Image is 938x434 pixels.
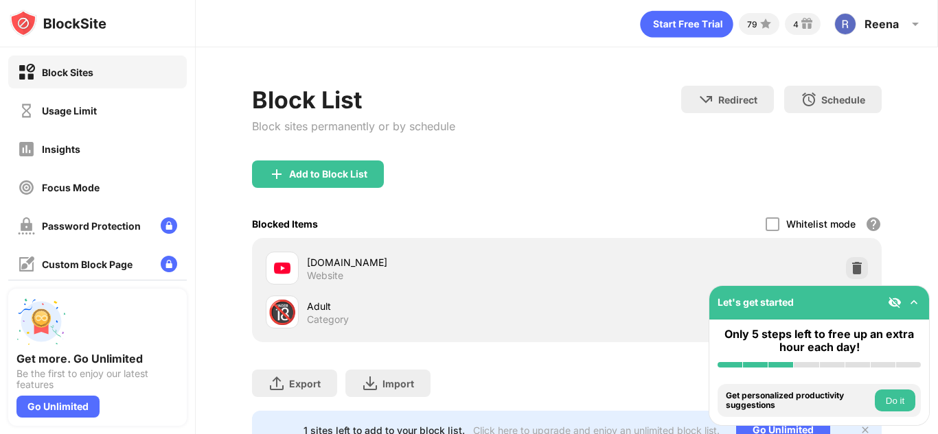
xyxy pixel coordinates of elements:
[289,169,367,180] div: Add to Block List
[16,396,100,418] div: Go Unlimited
[718,296,794,308] div: Let's get started
[793,19,799,29] div: 4
[834,13,856,35] img: ACg8ocKScGUBzPT8Hn2B2myo7aBSSVm0yWWbLrVyHCTK_S2_eJXkvg=s96-c
[18,217,35,234] img: password-protection-off.svg
[42,143,80,155] div: Insights
[18,179,35,196] img: focus-off.svg
[821,94,865,106] div: Schedule
[252,119,455,133] div: Block sites permanently or by schedule
[640,10,733,38] div: animation
[875,389,915,411] button: Do it
[16,297,66,346] img: push-unlimited.svg
[18,256,35,273] img: customize-block-page-off.svg
[307,313,349,326] div: Category
[757,16,774,32] img: points-small.svg
[18,141,35,158] img: insights-off.svg
[307,255,567,269] div: [DOMAIN_NAME]
[718,94,757,106] div: Redirect
[252,86,455,114] div: Block List
[888,296,902,309] img: eye-not-visible.svg
[161,217,177,234] img: lock-menu.svg
[799,16,815,32] img: reward-small.svg
[307,299,567,313] div: Adult
[18,102,35,119] img: time-usage-off.svg
[268,298,297,326] div: 🔞
[726,391,871,411] div: Get personalized productivity suggestions
[786,218,856,230] div: Whitelist mode
[307,269,343,282] div: Website
[252,218,318,230] div: Blocked Items
[907,296,921,309] img: omni-setup-toggle.svg
[18,64,35,81] img: block-on.svg
[16,368,179,390] div: Be the first to enjoy our latest features
[42,67,93,78] div: Block Sites
[865,17,899,31] div: Reena
[161,256,177,272] img: lock-menu.svg
[42,105,97,117] div: Usage Limit
[42,220,141,232] div: Password Protection
[747,19,757,29] div: 79
[42,258,133,270] div: Custom Block Page
[42,182,100,193] div: Focus Mode
[382,378,414,389] div: Import
[718,328,921,354] div: Only 5 steps left to free up an extra hour each day!
[10,10,106,37] img: logo-blocksite.svg
[16,352,179,365] div: Get more. Go Unlimited
[289,378,321,389] div: Export
[274,260,290,276] img: favicons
